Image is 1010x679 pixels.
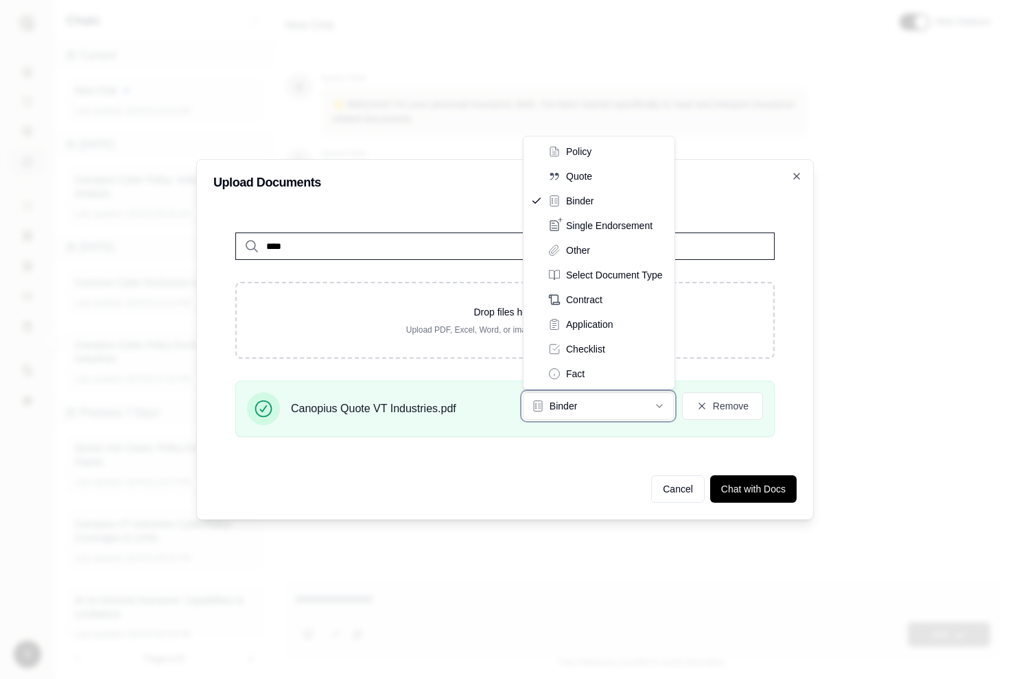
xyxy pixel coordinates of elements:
[259,305,751,319] p: Drop files here
[213,176,797,189] h2: Upload Documents
[566,367,585,381] span: Fact
[566,169,592,183] span: Quote
[710,475,797,503] button: Chat with Docs
[566,342,605,356] span: Checklist
[566,318,613,331] span: Application
[566,194,594,208] span: Binder
[682,392,763,420] button: Remove
[651,475,705,503] button: Cancel
[291,401,456,417] span: Canopius Quote VT Industries.pdf
[566,268,663,282] span: Select Document Type
[259,324,751,335] p: Upload PDF, Excel, Word, or image files (max 150MB)
[566,243,590,257] span: Other
[566,145,591,158] span: Policy
[566,219,653,233] span: Single Endorsement
[566,293,602,307] span: Contract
